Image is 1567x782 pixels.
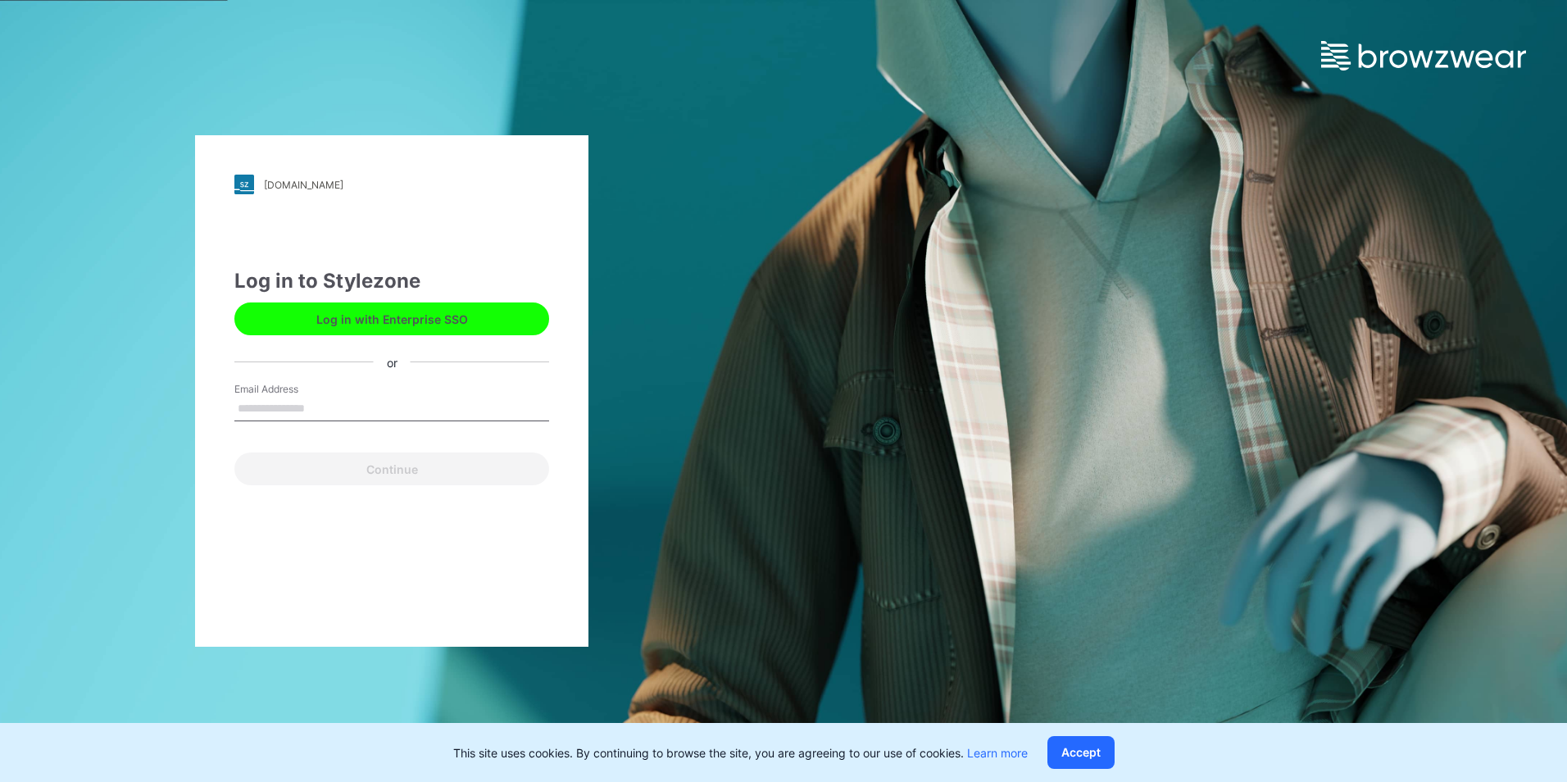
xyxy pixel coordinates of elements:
label: Email Address [234,382,349,397]
button: Log in with Enterprise SSO [234,302,549,335]
a: Learn more [967,746,1028,760]
a: [DOMAIN_NAME] [234,175,549,194]
div: Log in to Stylezone [234,266,549,296]
div: [DOMAIN_NAME] [264,179,343,191]
div: or [374,353,411,371]
p: This site uses cookies. By continuing to browse the site, you are agreeing to our use of cookies. [453,744,1028,762]
img: stylezone-logo.562084cfcfab977791bfbf7441f1a819.svg [234,175,254,194]
button: Accept [1047,736,1115,769]
img: browzwear-logo.e42bd6dac1945053ebaf764b6aa21510.svg [1321,41,1526,70]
